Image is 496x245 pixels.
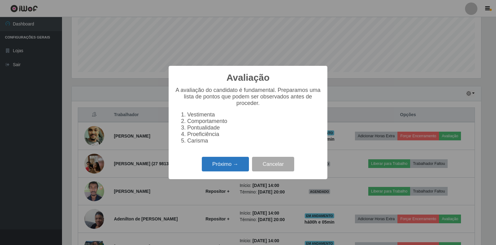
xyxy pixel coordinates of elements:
[187,111,321,118] li: Vestimenta
[187,125,321,131] li: Pontualidade
[187,131,321,138] li: Proeficiência
[187,138,321,144] li: Carisma
[227,72,270,83] h2: Avaliação
[252,157,294,171] button: Cancelar
[202,157,249,171] button: Próximo →
[187,118,321,125] li: Comportamento
[175,87,321,107] p: A avaliação do candidato é fundamental. Preparamos uma lista de pontos que podem ser observados a...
